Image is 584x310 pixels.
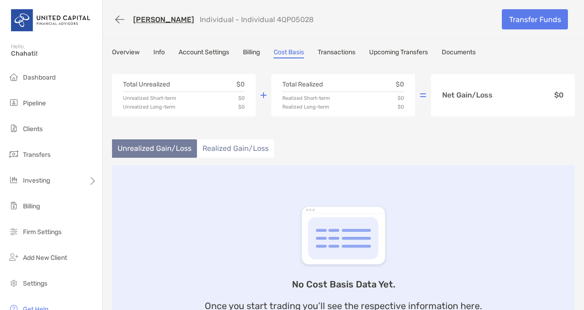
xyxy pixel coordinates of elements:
[123,104,175,109] p: Unrealized Long-term
[23,202,40,210] span: Billing
[112,48,140,58] a: Overview
[123,81,170,88] p: Total Unrealized
[123,96,176,101] p: Unrealized Short-term
[236,81,245,88] p: $0
[238,104,245,109] p: $0
[23,151,51,159] span: Transfers
[11,4,91,37] img: United Capital Logo
[318,48,355,58] a: Transactions
[238,96,245,101] p: $0
[8,149,19,160] img: transfers icon
[8,97,19,108] img: pipeline icon
[23,177,50,184] span: Investing
[23,254,67,262] span: Add New Client
[398,96,404,101] p: $0
[282,104,329,109] p: Realized Long-term
[8,226,19,237] img: firm-settings icon
[112,139,197,158] li: Unrealized Gain/Loss
[8,174,19,185] img: investing icon
[8,252,19,263] img: add_new_client icon
[554,92,564,99] p: $0
[442,48,476,58] a: Documents
[282,96,330,101] p: Realized Short-term
[23,99,46,107] span: Pipeline
[8,71,19,82] img: dashboard icon
[133,15,194,24] a: [PERSON_NAME]
[8,123,19,134] img: clients icon
[23,74,56,81] span: Dashboard
[502,9,568,29] a: Transfer Funds
[243,48,260,58] a: Billing
[396,81,404,88] p: $0
[8,200,19,211] img: billing icon
[282,81,323,88] p: Total Realized
[298,205,389,268] img: basis report
[23,280,47,287] span: Settings
[23,228,62,236] span: Firm Settings
[179,48,229,58] a: Account Settings
[369,48,428,58] a: Upcoming Transfers
[398,104,404,109] p: $0
[274,48,304,58] a: Cost Basis
[292,279,395,290] h4: No Cost Basis Data Yet.
[153,48,165,58] a: Info
[200,15,314,24] p: Individual - Individual 4QP05028
[8,277,19,288] img: settings icon
[11,50,97,57] span: Chahati!
[197,139,274,158] li: Realized Gain/Loss
[23,125,43,133] span: Clients
[442,92,493,99] p: Net Gain/Loss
